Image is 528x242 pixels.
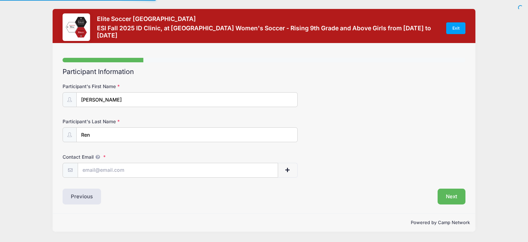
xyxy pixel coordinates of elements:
[63,68,465,76] h2: Participant Information
[438,189,465,204] button: Next
[58,219,470,226] p: Powered by Camp Network
[63,83,197,90] label: Participant's First Name
[63,118,197,125] label: Participant's Last Name
[97,24,440,39] h3: ESI Fall 2025 ID Clinic, at [GEOGRAPHIC_DATA] Women's Soccer - Rising 9th Grade and Above Girls f...
[63,189,101,204] button: Previous
[97,15,440,22] h3: Elite Soccer [GEOGRAPHIC_DATA]
[446,22,465,34] a: Exit
[76,127,297,142] input: Participant's Last Name
[76,92,297,107] input: Participant's First Name
[63,154,197,160] label: Contact Email
[78,163,278,178] input: email@email.com
[93,154,102,160] span: We will send confirmations, payment reminders, and custom email messages to each address listed. ...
